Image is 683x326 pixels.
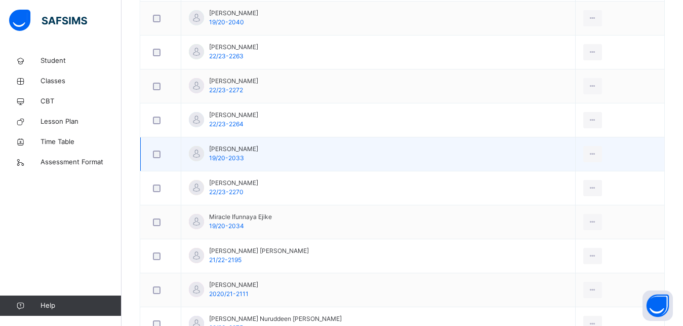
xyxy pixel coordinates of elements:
span: 2020/21-2111 [209,290,249,298]
span: [PERSON_NAME] [209,178,258,188]
span: [PERSON_NAME] [209,280,258,289]
span: [PERSON_NAME] Nuruddeen [PERSON_NAME] [209,314,342,323]
span: [PERSON_NAME] [PERSON_NAME] [209,246,309,256]
button: Open asap [642,291,673,321]
span: 22/23-2272 [209,86,243,94]
span: Student [41,56,122,66]
span: CBT [41,96,122,106]
span: 21/22-2195 [209,256,242,264]
span: [PERSON_NAME] [209,43,258,52]
span: Help [41,301,121,311]
span: Assessment Format [41,157,122,167]
span: [PERSON_NAME] [209,144,258,154]
span: Time Table [41,137,122,147]
span: Miracle Ifunnaya Ejike [209,212,272,222]
span: [PERSON_NAME] [209,77,258,86]
span: 19/20-2040 [209,18,244,26]
span: 19/20-2034 [209,222,244,230]
span: [PERSON_NAME] [209,9,258,18]
span: Lesson Plan [41,117,122,127]
span: 22/23-2264 [209,120,244,128]
span: 22/23-2270 [209,188,244,196]
span: 22/23-2263 [209,52,244,60]
img: safsims [9,10,87,31]
span: Classes [41,76,122,86]
span: 19/20-2033 [209,154,244,162]
span: [PERSON_NAME] [209,111,258,120]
